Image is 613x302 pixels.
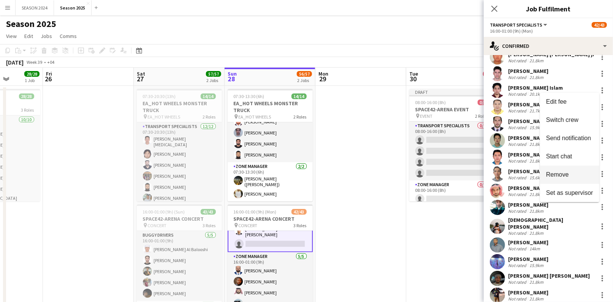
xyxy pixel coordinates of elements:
button: Remove [540,166,599,184]
span: Edit fee [546,98,567,105]
button: Start chat [540,147,599,166]
button: Switch crew [540,111,599,129]
button: Send notification [540,129,599,147]
button: Set as supervisor [540,184,599,202]
span: Set as supervisor [546,190,593,196]
span: Switch crew [546,117,578,123]
button: Edit fee [540,93,599,111]
span: Remove [546,171,569,178]
span: Start chat [546,153,572,160]
span: Send notification [546,135,591,141]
